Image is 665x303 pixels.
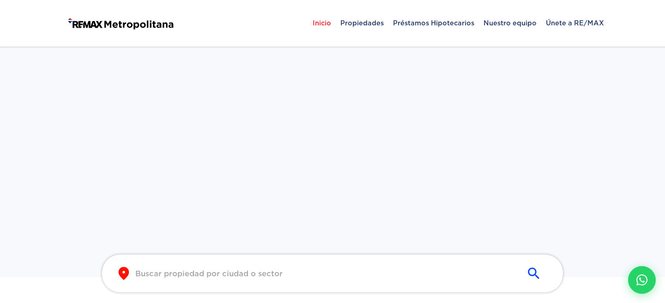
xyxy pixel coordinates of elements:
[66,10,175,37] img: REMAX METROPOLITANA
[135,268,515,279] input: Buscar propiedad por ciudad o sector
[541,9,609,37] span: Únete a RE/MAX
[388,9,479,37] span: Préstamos Hipotecarios
[479,9,541,37] span: Nuestro equipo
[336,9,388,37] span: Propiedades
[308,9,336,37] span: Inicio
